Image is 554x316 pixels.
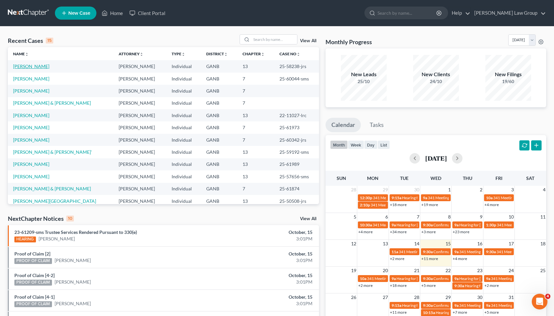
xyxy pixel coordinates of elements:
span: 341 Meeting for [PERSON_NAME] [491,303,550,308]
h3: Monthly Progress [326,38,372,46]
span: 1 [447,186,451,194]
span: 9:30a [423,249,433,254]
span: Fri [495,175,502,181]
a: [PERSON_NAME] & [PERSON_NAME] [13,100,91,106]
span: Hearing for [PERSON_NAME] [396,276,447,281]
span: 10a [486,195,493,200]
span: 11 [540,213,546,221]
span: 9a [486,303,490,308]
span: 9:30a [423,303,433,308]
div: PROOF OF CLAIM [14,301,52,307]
span: 23 [477,267,483,274]
td: GANB [201,121,237,133]
span: Confirmation Hearing for [PERSON_NAME] & [PERSON_NAME] [433,222,543,227]
a: [PERSON_NAME] [13,125,49,130]
td: [PERSON_NAME] [113,134,166,146]
span: 21 [413,267,420,274]
span: 9:30a [423,222,433,227]
span: 9a [454,276,459,281]
td: [PERSON_NAME] [113,97,166,109]
a: +7 more [453,310,467,315]
td: 7 [237,85,274,97]
td: 22-11027-lrc [274,109,319,121]
a: [PERSON_NAME] [13,63,49,69]
a: +2 more [484,283,499,288]
td: [PERSON_NAME] [113,109,166,121]
button: month [330,140,348,149]
div: PROOF OF CLAIM [14,258,52,264]
td: [PERSON_NAME] [113,170,166,183]
span: Hearing for [PERSON_NAME] [402,303,453,308]
span: Hearing for [PERSON_NAME] [396,222,447,227]
td: GANB [201,134,237,146]
span: New Case [68,11,90,16]
a: +4 more [484,202,499,207]
td: 13 [237,170,274,183]
div: 10 [66,216,74,221]
span: 13 [382,240,389,248]
span: 341 Meeting for [PERSON_NAME] [491,276,550,281]
td: GANB [201,183,237,195]
a: Proof of Claim [4-1] [14,294,55,300]
a: +18 more [390,202,407,207]
div: New Leads [341,71,387,78]
td: GANB [201,195,237,207]
td: GANB [201,85,237,97]
a: [PERSON_NAME] [13,76,49,81]
a: +11 more [390,310,407,315]
button: day [364,140,378,149]
td: 25-57656-sms [274,170,319,183]
td: GANB [201,170,237,183]
span: 22 [445,267,451,274]
input: Search by name... [251,35,297,44]
a: View All [300,39,316,43]
i: unfold_more [181,52,185,56]
div: 25/10 [341,78,387,85]
span: Hearing for [PERSON_NAME] [402,195,453,200]
td: 25-60342-jrs [274,134,319,146]
td: [PERSON_NAME] [113,195,166,207]
span: 11a [392,249,398,254]
a: Proof of Claim [2] [14,251,50,256]
a: Case Nounfold_more [279,51,300,56]
div: Recent Cases [8,37,53,44]
span: 341 Meeting for [PERSON_NAME] [367,276,426,281]
span: Hearing for [PERSON_NAME] [465,283,516,288]
span: 18 [540,240,546,248]
td: GANB [201,109,237,121]
span: 341 Meeting for [PERSON_NAME] [459,303,518,308]
span: 10a [360,276,366,281]
td: 13 [237,109,274,121]
a: Client Portal [126,7,169,19]
span: 26 [350,293,357,301]
span: 19 [350,267,357,274]
span: 10:15a [423,310,435,315]
td: Individual [166,73,201,85]
a: [PERSON_NAME] [13,113,49,118]
a: +4 more [453,256,467,261]
span: 341 Meeting for [PERSON_NAME] [428,195,487,200]
a: [PERSON_NAME] [55,300,91,307]
span: 29 [445,293,451,301]
div: 3:01PM [218,257,313,264]
span: 25 [540,267,546,274]
a: [PERSON_NAME] [39,236,75,242]
span: Sun [337,175,346,181]
div: 15 [46,38,53,44]
span: 341 Meeting for [PERSON_NAME] [459,249,518,254]
span: 6 [385,213,389,221]
td: [PERSON_NAME] [113,73,166,85]
span: 20 [382,267,389,274]
i: unfold_more [224,52,228,56]
a: Attorneyunfold_more [119,51,143,56]
td: 13 [237,146,274,158]
span: 27 [382,293,389,301]
a: Help [448,7,470,19]
td: 7 [237,183,274,195]
a: Districtunfold_more [206,51,228,56]
div: 19/60 [485,78,531,85]
span: 3 [511,186,514,194]
td: 25-58238-jrs [274,60,319,72]
span: 16 [477,240,483,248]
td: 25-60044-sms [274,73,319,85]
